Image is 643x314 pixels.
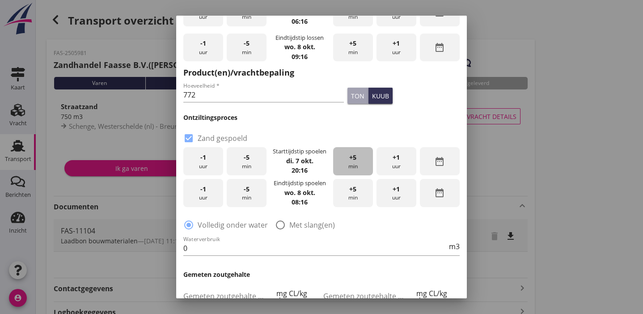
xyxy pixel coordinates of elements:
[333,34,373,62] div: min
[183,179,223,207] div: uur
[376,34,416,62] div: uur
[284,188,315,197] strong: wo. 8 okt.
[368,88,393,104] button: kuub
[198,221,268,229] label: Volledig onder water
[434,42,445,53] i: date_range
[227,34,267,62] div: min
[393,153,400,162] span: +1
[349,184,356,194] span: +5
[447,243,460,250] div: m3
[227,147,267,175] div: min
[349,153,356,162] span: +5
[200,38,206,48] span: -1
[183,241,447,255] input: Waterverbruik
[274,179,326,187] div: Eindtijdstip spoelen
[183,147,223,175] div: uur
[183,270,460,279] h3: Gemeten zoutgehalte
[351,91,364,101] div: ton
[349,38,356,48] span: +5
[376,147,416,175] div: uur
[289,221,335,229] label: Met slang(en)
[200,153,206,162] span: -1
[244,153,250,162] span: -5
[376,179,416,207] div: uur
[333,147,373,175] div: min
[183,34,223,62] div: uur
[333,179,373,207] div: min
[434,156,445,167] i: date_range
[183,289,275,303] input: Gemeten zoutgehalte voorbeun
[372,91,389,101] div: kuub
[286,157,313,165] strong: di. 7 okt.
[292,198,308,206] strong: 08:16
[244,184,250,194] span: -5
[323,289,415,303] input: Gemeten zoutgehalte achterbeun
[393,38,400,48] span: +1
[227,179,267,207] div: min
[292,17,308,25] strong: 06:16
[273,147,326,156] div: Starttijdstip spoelen
[284,42,315,51] strong: wo. 8 okt.
[284,8,315,16] strong: wo. 8 okt.
[183,113,460,122] h3: Ontziltingsproces
[275,290,320,304] div: mg CL/kg d.s.
[434,187,445,198] i: date_range
[292,166,308,174] strong: 20:16
[347,88,368,104] button: ton
[393,184,400,194] span: +1
[198,134,247,143] label: Zand gespoeld
[415,290,460,304] div: mg CL/kg d.s.
[183,88,344,102] input: Hoeveelheid *
[292,52,308,61] strong: 09:16
[183,67,460,79] h2: Product(en)/vrachtbepaling
[275,34,324,42] div: Eindtijdstip lossen
[200,184,206,194] span: -1
[244,38,250,48] span: -5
